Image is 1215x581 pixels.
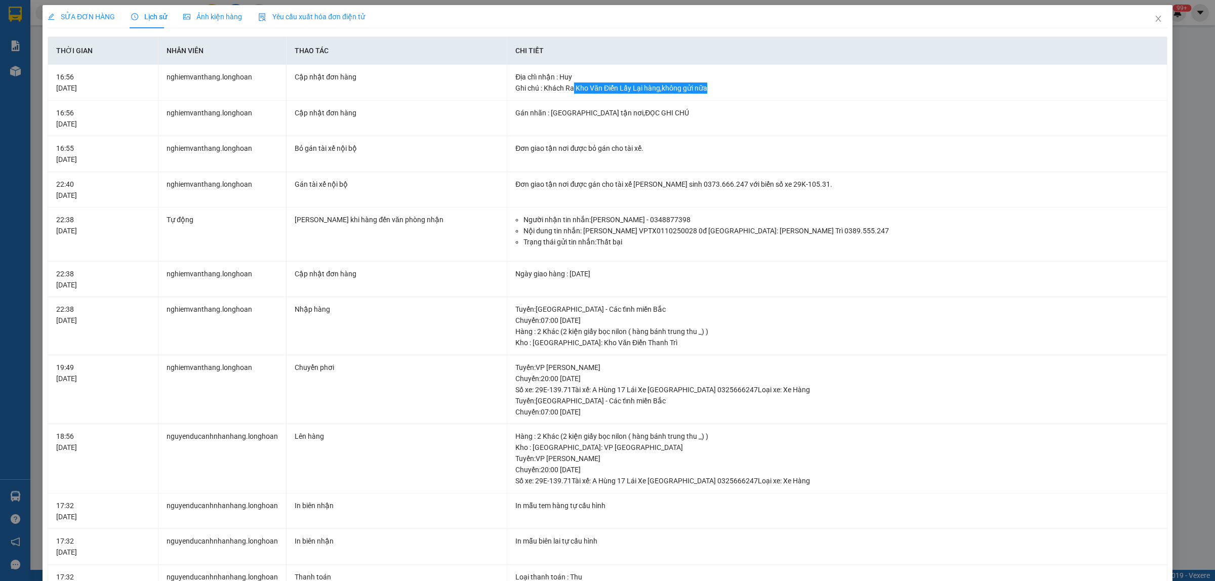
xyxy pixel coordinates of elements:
[56,500,150,522] div: 17:32 [DATE]
[56,304,150,326] div: 22:38 [DATE]
[48,37,158,65] th: Thời gian
[515,442,1159,453] div: Kho : [GEOGRAPHIC_DATA]: VP [GEOGRAPHIC_DATA]
[515,431,1159,442] div: Hàng : 2 Khác (2 kiện giấy bọc nilon ( hàng bánh trung thu _) )
[295,431,499,442] div: Lên hàng
[56,143,150,165] div: 16:55 [DATE]
[295,500,499,511] div: In biên nhận
[131,13,138,20] span: clock-circle
[295,362,499,373] div: Chuyển phơi
[158,297,287,355] td: nghiemvanthang.longhoan
[56,214,150,236] div: 22:38 [DATE]
[515,143,1159,154] div: Đơn giao tận nơi được bỏ gán cho tài xế.
[515,362,1159,395] div: Tuyến : VP [PERSON_NAME] Chuyến: 20:00 [DATE] Số xe: 29E-139.71 Tài xế: A Hùng 17 Lái Xe [GEOGRAP...
[295,179,499,190] div: Gán tài xế nội bộ
[158,65,287,101] td: nghiemvanthang.longhoan
[56,535,150,558] div: 17:32 [DATE]
[507,37,1167,65] th: Chi tiết
[523,236,1159,247] li: Trạng thái gửi tin nhắn: Thất bại
[158,529,287,565] td: nguyenducanhnhanhang.longhoan
[158,37,287,65] th: Nhân viên
[515,304,1159,326] div: Tuyến : [GEOGRAPHIC_DATA] - Các tỉnh miền Bắc Chuyến: 07:00 [DATE]
[515,326,1159,337] div: Hàng : 2 Khác (2 kiện giấy bọc nilon ( hàng bánh trung thu _) )
[1154,15,1162,23] span: close
[158,136,287,172] td: nghiemvanthang.longhoan
[56,431,150,453] div: 18:56 [DATE]
[158,493,287,529] td: nguyenducanhnhanhang.longhoan
[295,304,499,315] div: Nhập hàng
[295,268,499,279] div: Cập nhật đơn hàng
[158,355,287,425] td: nghiemvanthang.longhoan
[295,214,499,225] div: [PERSON_NAME] khi hàng đến văn phòng nhận
[48,13,55,20] span: edit
[258,13,266,21] img: icon
[131,13,167,21] span: Lịch sử
[56,362,150,384] div: 19:49 [DATE]
[515,268,1159,279] div: Ngày giao hàng : [DATE]
[515,82,1159,94] div: Ghi chú : Khách Ra Kho Văn Điển Lấy Lại hàng,không gửi nữa
[287,37,507,65] th: Thao tác
[295,535,499,547] div: In biên nhận
[515,500,1159,511] div: In mẫu tem hàng tự cấu hình
[158,262,287,298] td: nghiemvanthang.longhoan
[515,71,1159,82] div: Địa chỉ nhận : Huy
[56,179,150,201] div: 22:40 [DATE]
[258,13,365,21] span: Yêu cầu xuất hóa đơn điện tử
[158,207,287,262] td: Tự động
[1144,5,1172,33] button: Close
[515,179,1159,190] div: Đơn giao tận nơi được gán cho tài xế [PERSON_NAME] sinh 0373.666.247 với biển số xe 29K-105.31.
[158,424,287,493] td: nguyenducanhnhanhang.longhoan
[523,225,1159,236] li: Nội dung tin nhắn: [PERSON_NAME] VPTX0110250028 0đ [GEOGRAPHIC_DATA]: [PERSON_NAME] Trì 0389.555.247
[515,453,1159,486] div: Tuyến : VP [PERSON_NAME] Chuyến: 20:00 [DATE] Số xe: 29E-139.71 Tài xế: A Hùng 17 Lái Xe [GEOGRAP...
[183,13,190,20] span: picture
[515,395,1159,418] div: Tuyến : [GEOGRAPHIC_DATA] - Các tỉnh miền Bắc Chuyến: 07:00 [DATE]
[158,172,287,208] td: nghiemvanthang.longhoan
[56,107,150,130] div: 16:56 [DATE]
[515,337,1159,348] div: Kho : [GEOGRAPHIC_DATA]: Kho Văn Điển Thanh Trì
[515,107,1159,118] div: Gán nhãn : [GEOGRAPHIC_DATA] tận nơi,ĐỌC GHI CHÚ
[56,268,150,290] div: 22:38 [DATE]
[56,71,150,94] div: 16:56 [DATE]
[295,107,499,118] div: Cập nhật đơn hàng
[295,71,499,82] div: Cập nhật đơn hàng
[48,13,115,21] span: SỬA ĐƠN HÀNG
[515,535,1159,547] div: In mẫu biên lai tự cấu hình
[295,143,499,154] div: Bỏ gán tài xế nội bộ
[523,214,1159,225] li: Người nhận tin nhắn: [PERSON_NAME] - 0348877398
[183,13,242,21] span: Ảnh kiện hàng
[158,101,287,137] td: nghiemvanthang.longhoan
